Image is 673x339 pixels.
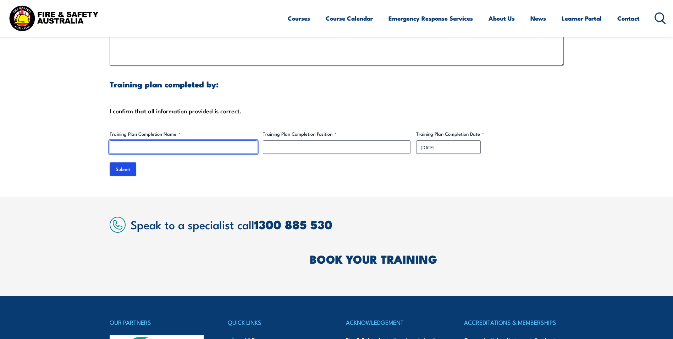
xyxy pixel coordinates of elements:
label: Training Plan Completion Date [416,130,564,138]
input: dd/mm/yyyy [416,140,481,154]
a: News [530,9,546,28]
a: 1300 885 530 [254,215,332,233]
label: Training Plan Completion Name [110,130,257,138]
div: I confirm that all information provided is correct. [110,106,564,116]
label: Training Plan Completion Position [263,130,410,138]
h4: OUR PARTNERS [110,317,209,327]
h4: ACKNOWLEDGEMENT [346,317,445,327]
a: Course Calendar [326,9,373,28]
input: Submit [110,162,136,176]
a: Courses [288,9,310,28]
h2: BOOK YOUR TRAINING [310,254,564,264]
h4: ACCREDITATIONS & MEMBERSHIPS [464,317,563,327]
h4: QUICK LINKS [228,317,327,327]
a: Contact [617,9,640,28]
h2: Speak to a specialist call [131,218,564,231]
a: Emergency Response Services [388,9,473,28]
a: Learner Portal [562,9,602,28]
h3: Training plan completed by: [110,80,564,88]
a: About Us [489,9,515,28]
